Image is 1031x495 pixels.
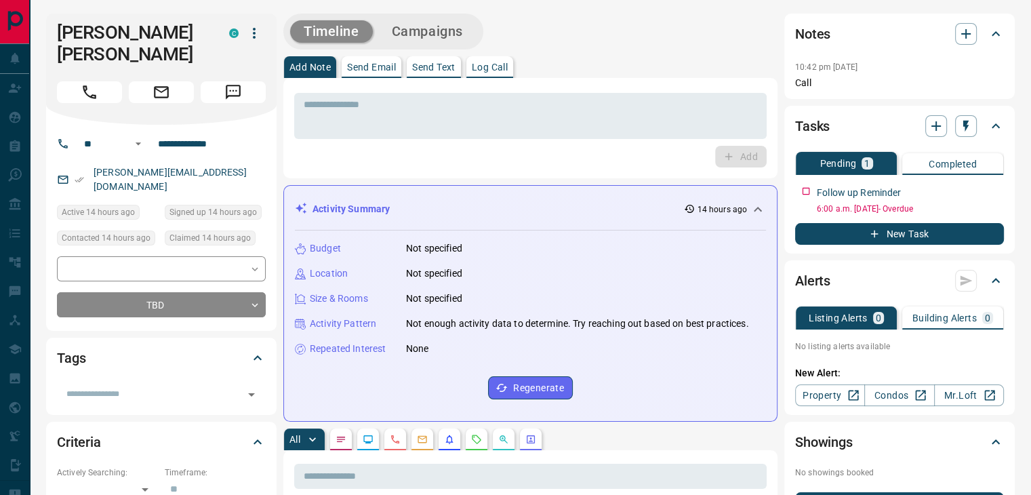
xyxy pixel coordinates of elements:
[406,241,462,256] p: Not specified
[290,20,373,43] button: Timeline
[795,426,1004,458] div: Showings
[525,434,536,445] svg: Agent Actions
[347,62,396,72] p: Send Email
[985,313,990,323] p: 0
[390,434,401,445] svg: Calls
[62,231,150,245] span: Contacted 14 hours ago
[201,81,266,103] span: Message
[57,292,266,317] div: TBD
[57,342,266,374] div: Tags
[165,205,266,224] div: Thu Sep 11 2025
[289,435,300,444] p: All
[312,202,390,216] p: Activity Summary
[698,203,747,216] p: 14 hours ago
[795,115,830,137] h2: Tasks
[57,205,158,224] div: Thu Sep 11 2025
[795,270,830,292] h2: Alerts
[795,62,857,72] p: 10:42 pm [DATE]
[336,434,346,445] svg: Notes
[57,231,158,250] div: Thu Sep 11 2025
[795,264,1004,297] div: Alerts
[934,384,1004,406] a: Mr.Loft
[406,266,462,281] p: Not specified
[242,385,261,404] button: Open
[406,317,749,331] p: Not enough activity data to determine. Try reaching out based on best practices.
[817,203,1004,215] p: 6:00 a.m. [DATE] - Overdue
[295,197,766,222] div: Activity Summary14 hours ago
[795,340,1004,353] p: No listing alerts available
[795,23,830,45] h2: Notes
[488,376,573,399] button: Regenerate
[57,22,209,65] h1: [PERSON_NAME] [PERSON_NAME]
[929,159,977,169] p: Completed
[795,223,1004,245] button: New Task
[412,62,456,72] p: Send Text
[795,110,1004,142] div: Tasks
[62,205,135,219] span: Active 14 hours ago
[310,292,368,306] p: Size & Rooms
[289,62,331,72] p: Add Note
[471,434,482,445] svg: Requests
[57,431,101,453] h2: Criteria
[57,426,266,458] div: Criteria
[310,342,386,356] p: Repeated Interest
[912,313,977,323] p: Building Alerts
[795,467,1004,479] p: No showings booked
[165,467,266,479] p: Timeframe:
[817,186,901,200] p: Follow up Reminder
[472,62,508,72] p: Log Call
[809,313,868,323] p: Listing Alerts
[406,342,429,356] p: None
[417,434,428,445] svg: Emails
[795,76,1004,90] p: Call
[57,81,122,103] span: Call
[130,136,146,152] button: Open
[310,317,376,331] p: Activity Pattern
[795,431,853,453] h2: Showings
[310,266,348,281] p: Location
[57,467,158,479] p: Actively Searching:
[310,241,341,256] p: Budget
[363,434,373,445] svg: Lead Browsing Activity
[498,434,509,445] svg: Opportunities
[864,159,870,168] p: 1
[444,434,455,445] svg: Listing Alerts
[94,167,247,192] a: [PERSON_NAME][EMAIL_ADDRESS][DOMAIN_NAME]
[169,231,251,245] span: Claimed 14 hours ago
[820,159,856,168] p: Pending
[795,18,1004,50] div: Notes
[864,384,934,406] a: Condos
[378,20,477,43] button: Campaigns
[229,28,239,38] div: condos.ca
[57,347,85,369] h2: Tags
[795,366,1004,380] p: New Alert:
[165,231,266,250] div: Thu Sep 11 2025
[406,292,462,306] p: Not specified
[129,81,194,103] span: Email
[75,175,84,184] svg: Email Verified
[795,384,865,406] a: Property
[876,313,881,323] p: 0
[169,205,257,219] span: Signed up 14 hours ago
